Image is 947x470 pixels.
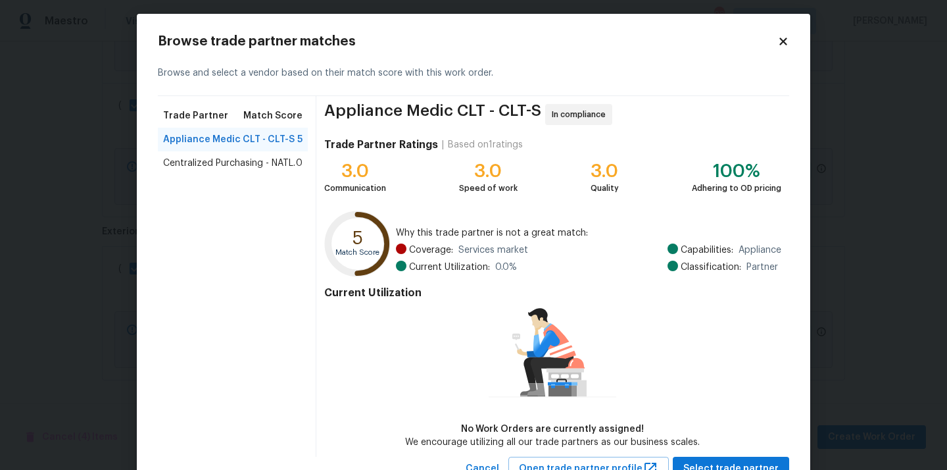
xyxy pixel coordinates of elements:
[591,182,619,195] div: Quality
[458,244,528,257] span: Services market
[438,138,448,151] div: |
[158,35,777,48] h2: Browse trade partner matches
[746,261,778,274] span: Partner
[324,286,781,300] h4: Current Utilization
[324,138,438,151] h4: Trade Partner Ratings
[335,249,379,256] text: Match Score
[739,244,781,257] span: Appliance
[495,261,517,274] span: 0.0 %
[296,157,303,170] span: 0
[243,109,303,122] span: Match Score
[352,229,363,248] text: 5
[163,133,295,146] span: Appliance Medic CLT - CLT-S
[163,109,228,122] span: Trade Partner
[409,244,453,257] span: Coverage:
[158,51,789,96] div: Browse and select a vendor based on their match score with this work order.
[324,165,386,178] div: 3.0
[405,436,700,449] div: We encourage utilizing all our trade partners as our business scales.
[681,244,733,257] span: Capabilities:
[324,104,541,125] span: Appliance Medic CLT - CLT-S
[459,165,518,178] div: 3.0
[163,157,295,170] span: Centralized Purchasing - NATL.
[459,182,518,195] div: Speed of work
[396,226,781,240] span: Why this trade partner is not a great match:
[324,182,386,195] div: Communication
[297,133,303,146] span: 5
[552,108,611,121] span: In compliance
[409,261,490,274] span: Current Utilization:
[448,138,523,151] div: Based on 1 ratings
[591,165,619,178] div: 3.0
[405,423,700,436] div: No Work Orders are currently assigned!
[681,261,741,274] span: Classification:
[692,165,781,178] div: 100%
[692,182,781,195] div: Adhering to OD pricing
